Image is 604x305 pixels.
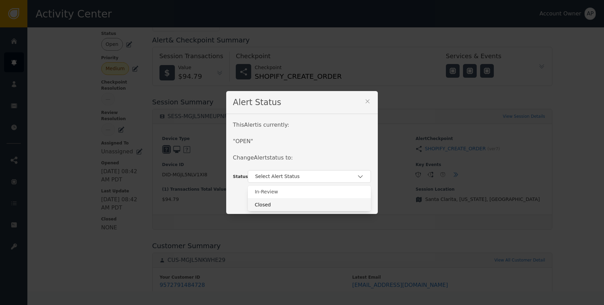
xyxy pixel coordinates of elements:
[233,174,248,179] span: Status
[233,154,293,161] span: Change Alert status to:
[248,170,371,183] button: Select Alert Status
[233,122,290,128] span: This Alert is currently:
[255,173,357,180] div: Select Alert Status
[248,186,371,211] div: Select Alert Status
[226,91,378,114] div: Alert Status
[233,138,253,144] span: " OPEN "
[255,188,364,195] div: In-Review
[255,201,364,208] div: Closed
